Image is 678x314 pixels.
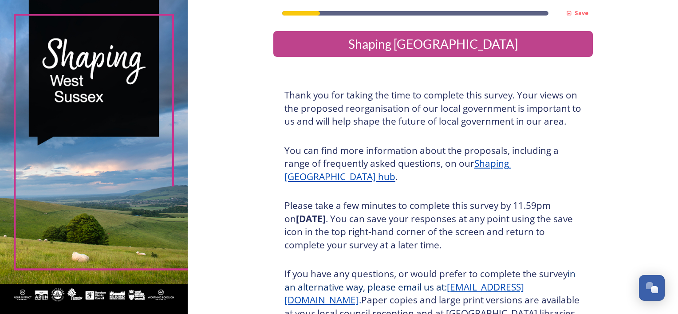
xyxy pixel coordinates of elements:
[639,275,665,301] button: Open Chat
[284,281,524,306] a: [EMAIL_ADDRESS][DOMAIN_NAME]
[359,294,361,306] span: .
[284,89,582,128] h3: Thank you for taking the time to complete this survey. Your views on the proposed reorganisation ...
[296,212,326,225] strong: [DATE]
[575,9,588,17] strong: Save
[277,35,589,53] div: Shaping [GEOGRAPHIC_DATA]
[284,199,582,251] h3: Please take a few minutes to complete this survey by 11.59pm on . You can save your responses at ...
[284,144,582,184] h3: You can find more information about the proposals, including a range of frequently asked question...
[284,267,578,293] span: in an alternative way, please email us at:
[284,157,511,183] a: Shaping [GEOGRAPHIC_DATA] hub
